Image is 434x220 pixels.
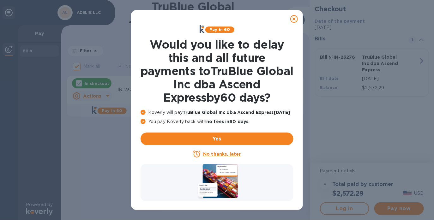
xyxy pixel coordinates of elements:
p: You pay Koverly back with [141,118,293,125]
u: No thanks, later [203,152,241,157]
span: Yes [146,135,288,143]
button: Yes [141,133,293,145]
b: Pay in 60 [209,27,230,32]
b: TruBlue Global Inc dba Ascend Express [DATE] [183,110,290,115]
h1: Would you like to delay this and all future payments to TruBlue Global Inc dba Ascend Express by ... [141,38,293,104]
p: Koverly will pay [141,109,293,116]
b: no fees in 60 days . [206,119,250,124]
